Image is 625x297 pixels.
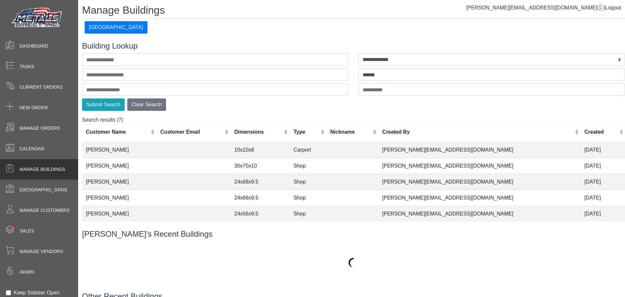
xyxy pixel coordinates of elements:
[20,166,65,173] span: Manage Buildings
[330,128,371,136] div: Nickname
[6,215,23,236] span: •
[230,190,290,206] td: 24x68x9.5
[378,174,580,190] td: [PERSON_NAME][EMAIL_ADDRESS][DOMAIN_NAME]
[466,5,604,10] a: [PERSON_NAME][EMAIL_ADDRESS][DOMAIN_NAME]
[10,6,65,30] img: Metals Direct Inc Logo
[20,207,70,214] span: Manage Customers
[230,158,290,174] td: 30x70x10
[86,128,149,136] div: Customer Name
[378,142,580,158] td: [PERSON_NAME][EMAIL_ADDRESS][DOMAIN_NAME]
[82,158,157,174] td: [PERSON_NAME]
[82,116,625,222] div: Search results (7)
[584,128,618,136] div: Created
[20,145,44,152] span: Calendar
[580,142,625,158] td: [DATE]
[20,186,67,193] span: [GEOGRAPHIC_DATA]
[378,206,580,222] td: [PERSON_NAME][EMAIL_ADDRESS][DOMAIN_NAME]
[580,206,625,222] td: [DATE]
[82,142,157,158] td: [PERSON_NAME]
[82,230,625,239] h4: [PERSON_NAME]'s Recent Buildings
[290,206,326,222] td: Shop
[605,5,621,10] span: Logout
[378,158,580,174] td: [PERSON_NAME][EMAIL_ADDRESS][DOMAIN_NAME]
[230,206,290,222] td: 24x56x9.5
[85,21,147,34] button: [GEOGRAPHIC_DATA]
[127,98,166,111] button: Clear Search
[85,24,147,30] a: [GEOGRAPHIC_DATA]
[82,4,625,19] h1: Manage Buildings
[82,98,125,111] button: Submit Search
[290,190,326,206] td: Shop
[290,142,326,158] td: Carport
[20,248,63,255] span: Manage Vendors
[82,41,625,51] h4: Building Lookup
[290,158,326,174] td: Shop
[20,84,62,91] span: Current Orders
[14,289,60,297] label: Keep Sidebar Open
[294,128,319,136] div: Type
[230,142,290,158] td: 10x10x8
[82,174,157,190] td: [PERSON_NAME]
[20,63,34,70] span: Tasks
[382,128,573,136] div: Created By
[234,128,283,136] div: Dimensions
[160,128,223,136] div: Customer Email
[82,206,157,222] td: [PERSON_NAME]
[290,174,326,190] td: Shop
[378,190,580,206] td: [PERSON_NAME][EMAIL_ADDRESS][DOMAIN_NAME]
[20,43,49,50] span: Dashboard
[20,228,34,234] span: Sales
[20,104,48,111] span: New Order
[82,190,157,206] td: [PERSON_NAME]
[580,190,625,206] td: [DATE]
[230,174,290,190] td: 24x68x9.5
[580,174,625,190] td: [DATE]
[580,158,625,174] td: [DATE]
[20,269,34,275] span: Admin
[466,4,621,12] div: |
[20,125,60,132] span: Manage Orders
